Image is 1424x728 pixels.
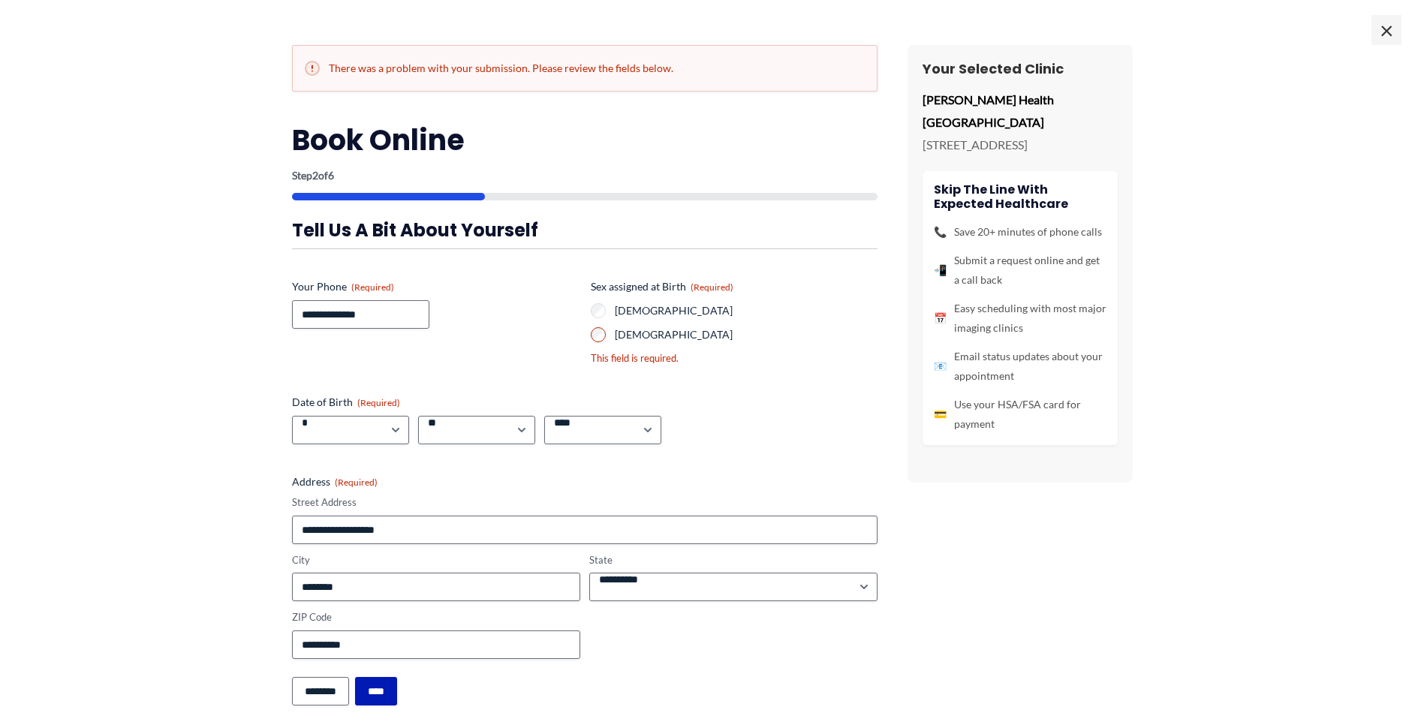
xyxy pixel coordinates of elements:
legend: Date of Birth [292,395,400,410]
legend: Address [292,474,378,489]
label: ZIP Code [292,610,580,624]
label: [DEMOGRAPHIC_DATA] [615,327,878,342]
span: (Required) [691,281,733,293]
label: State [589,553,878,567]
span: (Required) [335,477,378,488]
li: Easy scheduling with most major imaging clinics [934,299,1106,338]
div: This field is required. [591,351,878,366]
span: 📧 [934,356,947,376]
h4: Skip the line with Expected Healthcare [934,182,1106,211]
span: 💳 [934,405,947,424]
span: 2 [312,169,318,182]
span: × [1371,15,1401,45]
p: [PERSON_NAME] Health [GEOGRAPHIC_DATA] [923,89,1118,133]
span: (Required) [357,397,400,408]
h2: There was a problem with your submission. Please review the fields below. [305,61,865,76]
li: Submit a request online and get a call back [934,251,1106,290]
span: 📅 [934,308,947,328]
h3: Tell us a bit about yourself [292,218,878,242]
span: 📞 [934,222,947,242]
label: Street Address [292,495,878,510]
label: City [292,553,580,567]
p: Step of [292,170,878,181]
p: [STREET_ADDRESS] [923,134,1118,156]
li: Use your HSA/FSA card for payment [934,395,1106,434]
h2: Book Online [292,122,878,158]
label: [DEMOGRAPHIC_DATA] [615,303,878,318]
h3: Your Selected Clinic [923,60,1118,77]
span: 📲 [934,260,947,280]
label: Your Phone [292,279,579,294]
li: Save 20+ minutes of phone calls [934,222,1106,242]
legend: Sex assigned at Birth [591,279,733,294]
span: 6 [328,169,334,182]
li: Email status updates about your appointment [934,347,1106,386]
span: (Required) [351,281,394,293]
